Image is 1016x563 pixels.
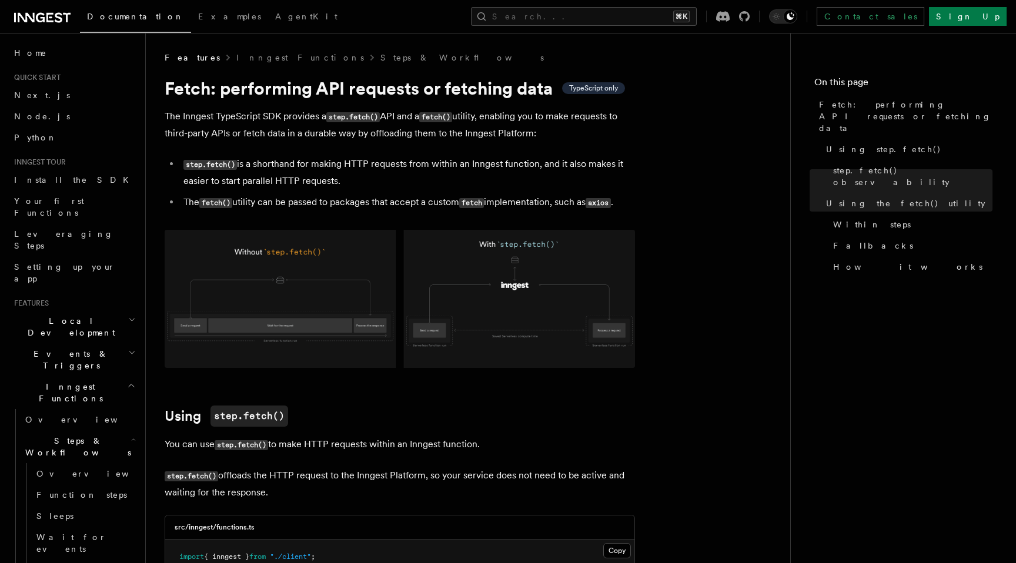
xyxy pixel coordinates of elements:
[9,381,127,404] span: Inngest Functions
[165,230,635,368] img: Using Fetch offloads the HTTP request to the Inngest Platform
[419,112,452,122] code: fetch()
[929,7,1007,26] a: Sign Up
[814,75,992,94] h4: On this page
[236,52,364,63] a: Inngest Functions
[198,12,261,21] span: Examples
[821,193,992,214] a: Using the fetch() utility
[14,262,115,283] span: Setting up your app
[828,256,992,277] a: How it works
[32,484,138,505] a: Function steps
[215,440,268,450] code: step.fetch()
[9,376,138,409] button: Inngest Functions
[9,157,66,167] span: Inngest tour
[459,198,484,208] code: fetch
[36,469,158,478] span: Overview
[9,127,138,148] a: Python
[769,9,797,24] button: Toggle dark mode
[828,214,992,235] a: Within steps
[9,310,138,343] button: Local Development
[191,4,268,32] a: Examples
[179,552,204,561] span: import
[165,471,218,481] code: step.fetch()
[817,7,924,26] a: Contact sales
[833,165,992,188] span: step.fetch() observability
[9,256,138,289] a: Setting up your app
[36,490,127,500] span: Function steps
[275,12,337,21] span: AgentKit
[14,91,70,100] span: Next.js
[25,415,146,424] span: Overview
[32,505,138,527] a: Sleeps
[826,143,941,155] span: Using step.fetch()
[21,409,138,430] a: Overview
[826,197,985,209] span: Using the fetch() utility
[14,175,136,185] span: Install the SDK
[311,552,315,561] span: ;
[673,11,690,22] kbd: ⌘K
[9,169,138,190] a: Install the SDK
[9,348,128,371] span: Events & Triggers
[9,85,138,106] a: Next.js
[180,156,635,189] li: is a shorthand for making HTTP requests from within an Inngest function, and it also makes it eas...
[821,139,992,160] a: Using step.fetch()
[9,315,128,339] span: Local Development
[36,511,73,521] span: Sleeps
[268,4,345,32] a: AgentKit
[14,47,47,59] span: Home
[14,196,84,217] span: Your first Functions
[828,235,992,256] a: Fallbacks
[9,190,138,223] a: Your first Functions
[9,343,138,376] button: Events & Triggers
[270,552,311,561] span: "./client"
[249,552,266,561] span: from
[9,223,138,256] a: Leveraging Steps
[199,198,232,208] code: fetch()
[14,133,57,142] span: Python
[183,160,237,170] code: step.fetch()
[204,552,249,561] span: { inngest }
[165,436,635,453] p: You can use to make HTTP requests within an Inngest function.
[165,78,635,99] h1: Fetch: performing API requests or fetching data
[833,240,913,252] span: Fallbacks
[80,4,191,33] a: Documentation
[175,522,255,532] h3: src/inngest/functions.ts
[14,229,113,250] span: Leveraging Steps
[32,463,138,484] a: Overview
[9,42,138,63] a: Home
[21,430,138,463] button: Steps & Workflows
[814,94,992,139] a: Fetch: performing API requests or fetching data
[21,435,131,458] span: Steps & Workflows
[9,299,49,308] span: Features
[9,106,138,127] a: Node.js
[819,99,992,134] span: Fetch: performing API requests or fetching data
[471,7,697,26] button: Search...⌘K
[165,406,288,427] a: Usingstep.fetch()
[326,112,380,122] code: step.fetch()
[9,73,61,82] span: Quick start
[210,406,288,427] code: step.fetch()
[833,219,911,230] span: Within steps
[165,52,220,63] span: Features
[14,112,70,121] span: Node.js
[586,198,610,208] code: axios
[36,532,106,554] span: Wait for events
[180,194,635,211] li: The utility can be passed to packages that accept a custom implementation, such as .
[32,527,138,559] a: Wait for events
[165,467,635,501] p: offloads the HTTP request to the Inngest Platform, so your service does not need to be active and...
[603,543,631,558] button: Copy
[833,261,982,273] span: How it works
[165,108,635,142] p: The Inngest TypeScript SDK provides a API and a utility, enabling you to make requests to third-p...
[380,52,544,63] a: Steps & Workflows
[87,12,184,21] span: Documentation
[569,83,618,93] span: TypeScript only
[828,160,992,193] a: step.fetch() observability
